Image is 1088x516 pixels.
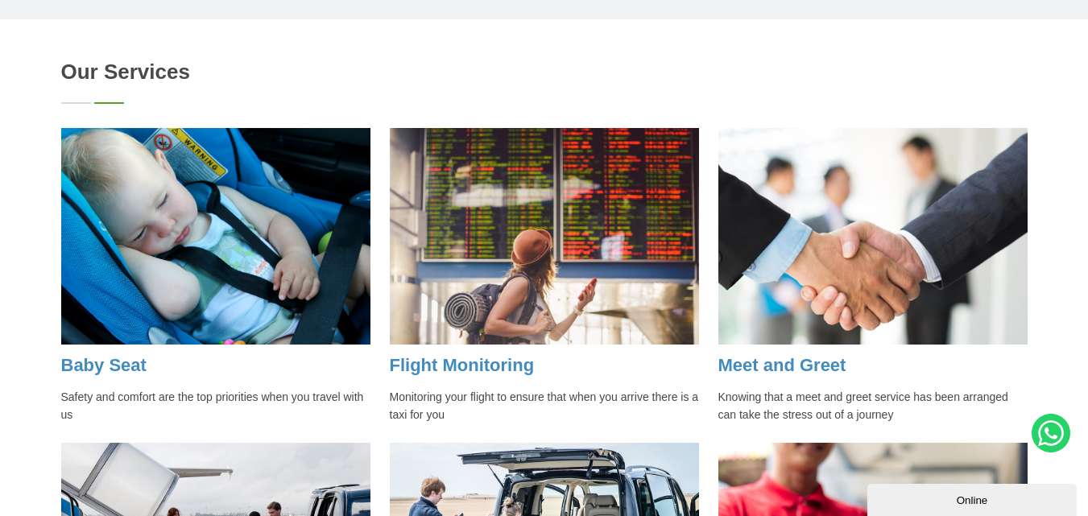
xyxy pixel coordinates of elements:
[718,128,1028,345] img: Meet and Greet
[61,128,370,345] img: Baby Seat
[390,388,699,423] p: Monitoring your flight to ensure that when you arrive there is a taxi for you
[718,388,1028,423] p: Knowing that a meet and greet service has been arranged can take the stress out of a journey
[61,388,370,423] p: Safety and comfort are the top priorities when you travel with us
[61,60,1028,85] h2: Our Services
[61,355,147,375] a: Baby Seat
[390,128,699,345] img: Flight Monitoring
[390,355,535,375] a: Flight Monitoring
[718,355,846,375] a: Meet and Greet
[867,481,1080,516] iframe: chat widget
